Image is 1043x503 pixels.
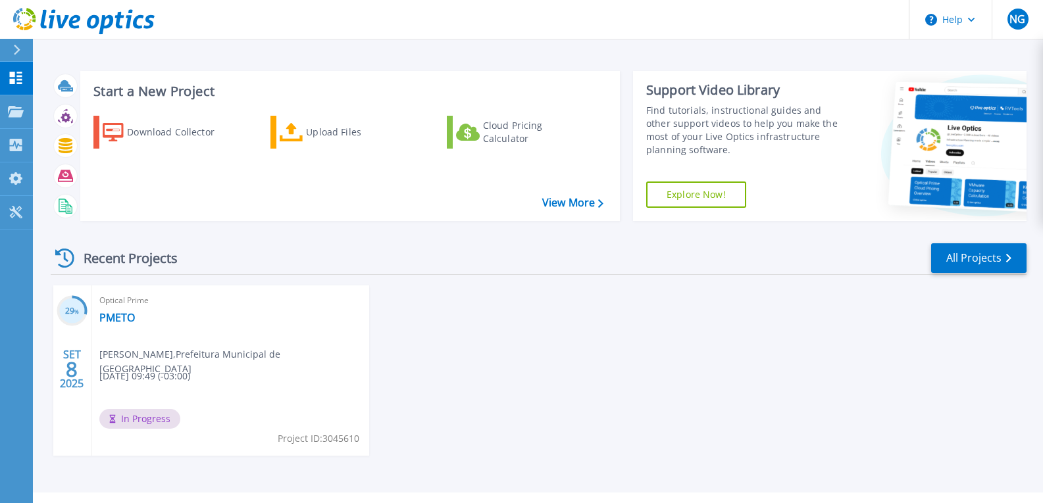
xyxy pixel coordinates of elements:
div: Recent Projects [51,242,195,274]
div: Cloud Pricing Calculator [483,119,588,145]
span: Project ID: 3045610 [278,431,359,446]
a: PMETO [99,311,135,324]
span: Optical Prime [99,293,361,308]
span: [DATE] 09:49 (-03:00) [99,369,190,383]
span: NG [1009,14,1025,24]
a: Cloud Pricing Calculator [447,116,594,149]
span: In Progress [99,409,180,429]
a: Explore Now! [646,181,746,208]
div: Download Collector [127,119,232,145]
a: View More [542,197,603,209]
span: 8 [66,364,78,375]
a: Upload Files [270,116,417,149]
div: Support Video Library [646,82,844,99]
h3: Start a New Project [93,84,603,99]
span: % [74,308,79,315]
div: Upload Files [306,119,411,145]
div: Find tutorials, instructional guides and other support videos to help you make the most of your L... [646,104,844,156]
span: [PERSON_NAME] , Prefeitura Municipal de [GEOGRAPHIC_DATA] [99,347,369,376]
a: Download Collector [93,116,240,149]
a: All Projects [931,243,1027,273]
h3: 29 [57,304,88,319]
div: SET 2025 [59,345,84,393]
